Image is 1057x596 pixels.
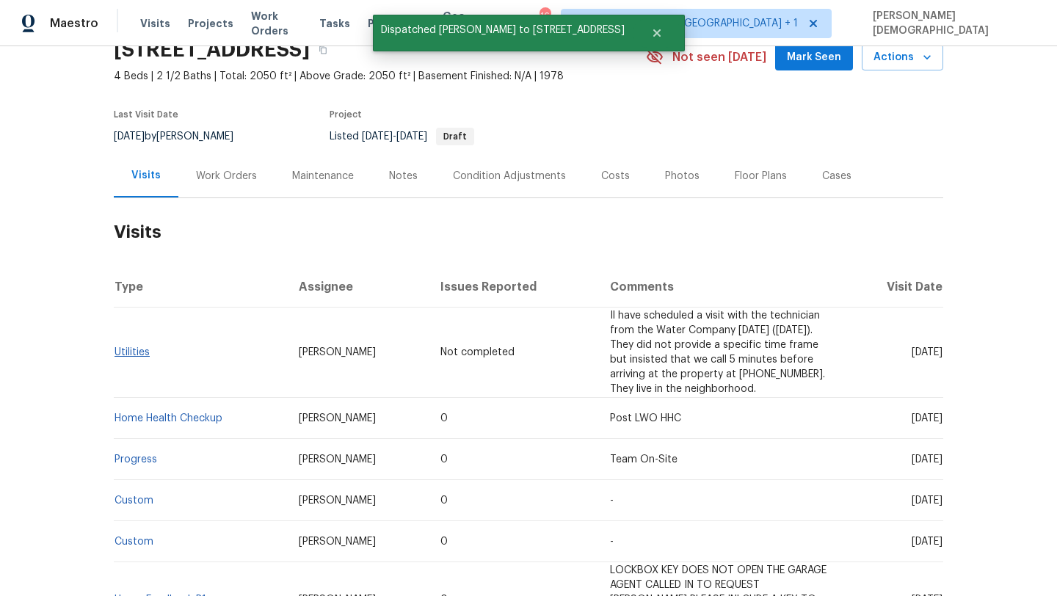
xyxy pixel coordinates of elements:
[610,454,678,465] span: Team On-Site
[115,454,157,465] a: Progress
[319,18,350,29] span: Tasks
[362,131,393,142] span: [DATE]
[114,43,310,57] h2: [STREET_ADDRESS]
[540,9,550,23] div: 16
[735,169,787,183] div: Floor Plans
[251,9,302,38] span: Work Orders
[330,131,474,142] span: Listed
[912,454,942,465] span: [DATE]
[287,266,429,308] th: Assignee
[610,413,681,424] span: Post LWO HHC
[601,169,630,183] div: Costs
[299,454,376,465] span: [PERSON_NAME]
[633,18,681,48] button: Close
[396,131,427,142] span: [DATE]
[114,198,943,266] h2: Visits
[368,16,425,31] span: Properties
[299,495,376,506] span: [PERSON_NAME]
[373,15,633,46] span: Dispatched [PERSON_NAME] to [STREET_ADDRESS]
[140,16,170,31] span: Visits
[440,495,448,506] span: 0
[429,266,597,308] th: Issues Reported
[453,169,566,183] div: Condition Adjustments
[873,48,931,67] span: Actions
[443,9,515,38] span: Geo Assignments
[787,48,841,67] span: Mark Seen
[115,347,150,357] a: Utilities
[822,169,851,183] div: Cases
[299,537,376,547] span: [PERSON_NAME]
[912,537,942,547] span: [DATE]
[114,266,287,308] th: Type
[912,495,942,506] span: [DATE]
[610,537,614,547] span: -
[299,413,376,424] span: [PERSON_NAME]
[114,69,646,84] span: 4 Beds | 2 1/2 Baths | Total: 2050 ft² | Above Grade: 2050 ft² | Basement Finished: N/A | 1978
[672,50,766,65] span: Not seen [DATE]
[131,168,161,183] div: Visits
[114,128,251,145] div: by [PERSON_NAME]
[862,44,943,71] button: Actions
[50,16,98,31] span: Maestro
[362,131,427,142] span: -
[610,310,825,394] span: Il have scheduled a visit with the technician from the Water Company [DATE] ([DATE]). They did no...
[299,347,376,357] span: [PERSON_NAME]
[310,37,336,63] button: Copy Address
[114,110,178,119] span: Last Visit Date
[847,266,943,308] th: Visit Date
[196,169,257,183] div: Work Orders
[330,110,362,119] span: Project
[115,495,153,506] a: Custom
[573,16,798,31] span: [GEOGRAPHIC_DATA], [GEOGRAPHIC_DATA] + 1
[598,266,847,308] th: Comments
[292,169,354,183] div: Maintenance
[437,132,473,141] span: Draft
[114,131,145,142] span: [DATE]
[912,347,942,357] span: [DATE]
[440,413,448,424] span: 0
[440,347,515,357] span: Not completed
[610,495,614,506] span: -
[188,16,233,31] span: Projects
[440,454,448,465] span: 0
[389,169,418,183] div: Notes
[665,169,700,183] div: Photos
[867,9,1035,38] span: [PERSON_NAME][DEMOGRAPHIC_DATA]
[115,413,222,424] a: Home Health Checkup
[912,413,942,424] span: [DATE]
[775,44,853,71] button: Mark Seen
[440,537,448,547] span: 0
[115,537,153,547] a: Custom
